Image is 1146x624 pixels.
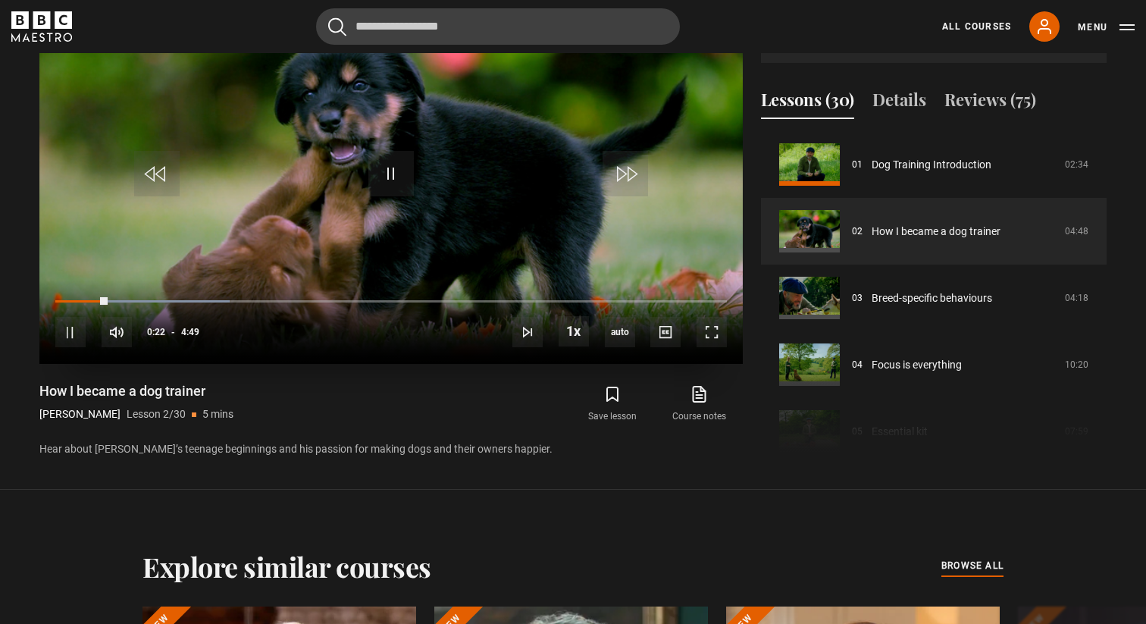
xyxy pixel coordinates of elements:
a: Course notes [656,382,743,426]
span: - [171,327,175,337]
input: Search [316,8,680,45]
span: 0:22 [147,318,165,346]
h2: Explore similar courses [142,550,431,582]
a: How I became a dog trainer [872,224,1000,240]
a: Breed-specific behaviours [872,290,992,306]
a: All Courses [942,20,1011,33]
button: Fullscreen [697,317,727,347]
p: Lesson 2/30 [127,406,186,422]
h1: How I became a dog trainer [39,382,233,400]
svg: BBC Maestro [11,11,72,42]
a: Dog Training Introduction [872,157,991,173]
button: Next Lesson [512,317,543,347]
button: Submit the search query [328,17,346,36]
a: Focus is everything [872,357,962,373]
span: 4:49 [181,318,199,346]
button: Toggle navigation [1078,20,1135,35]
span: auto [605,317,635,347]
button: Pause [55,317,86,347]
button: Details [872,87,926,119]
span: browse all [941,558,1004,573]
div: Current quality: 720p [605,317,635,347]
a: browse all [941,558,1004,575]
button: Mute [102,317,132,347]
button: Reviews (75) [944,87,1036,119]
button: Playback Rate [559,316,589,346]
button: Save lesson [569,382,656,426]
p: Hear about [PERSON_NAME]’s teenage beginnings and his passion for making dogs and their owners ha... [39,441,743,457]
p: [PERSON_NAME] [39,406,121,422]
button: Captions [650,317,681,347]
button: Lessons (30) [761,87,854,119]
p: 5 mins [202,406,233,422]
div: Progress Bar [55,300,727,303]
